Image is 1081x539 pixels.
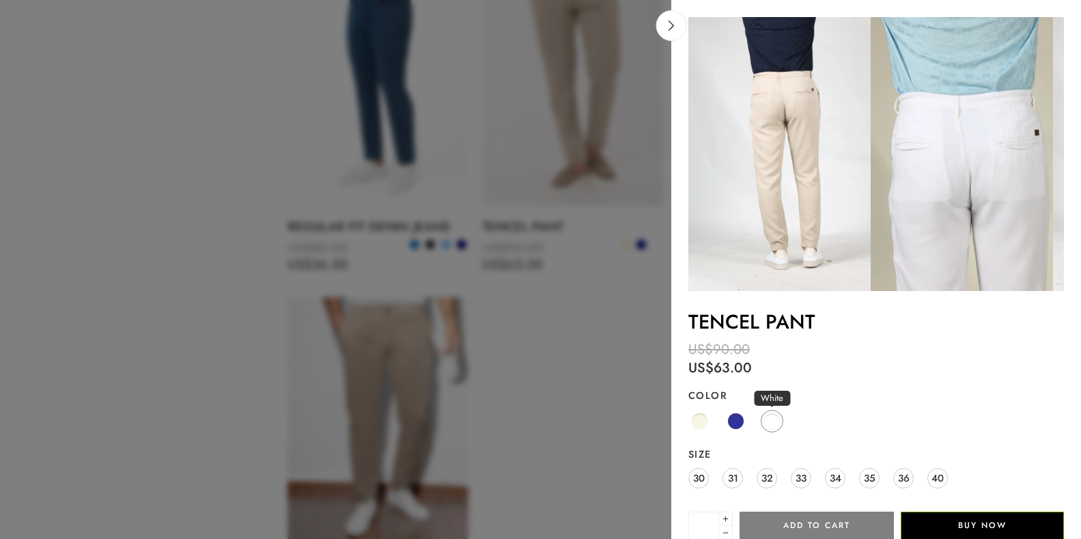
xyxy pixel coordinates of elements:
[757,468,777,488] a: 32
[688,340,750,359] bdi: 90.00
[728,469,738,487] span: 31
[893,468,914,488] a: 36
[830,469,841,487] span: 34
[688,358,714,378] span: US$
[754,391,790,406] span: White
[688,389,1064,402] label: Color
[859,468,880,488] a: 35
[761,469,773,487] span: 32
[688,307,815,336] a: TENCEL PANT
[722,468,743,488] a: 31
[791,468,811,488] a: 33
[693,469,705,487] span: 30
[898,469,910,487] span: 36
[688,468,709,488] a: 30
[761,410,783,432] a: White
[688,340,713,359] span: US$
[927,468,948,488] a: 40
[864,469,875,487] span: 35
[688,447,1064,461] label: Size
[931,469,944,487] span: 40
[825,468,845,488] a: 34
[796,469,806,487] span: 33
[688,358,752,378] bdi: 63.00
